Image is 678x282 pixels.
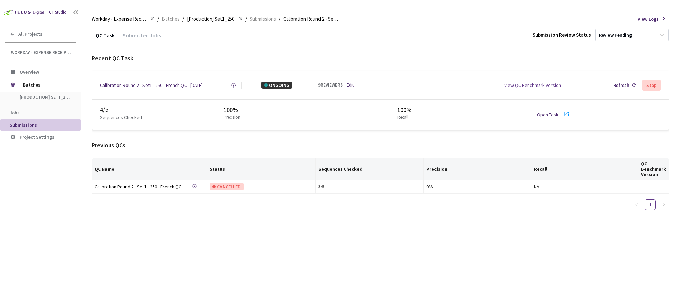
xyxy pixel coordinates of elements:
[207,158,316,180] th: Status
[283,15,338,23] span: Calibration Round 2 - Set1 - 250 - French
[645,199,656,210] li: 1
[160,15,181,22] a: Batches
[95,183,190,191] a: Calibration Round 2 - Set1 - 250 - French QC - [DATE]
[531,158,638,180] th: Recall
[631,199,642,210] li: Previous Page
[20,94,70,100] span: [Production] Set1_250
[599,32,632,38] div: Review Pending
[645,200,655,210] a: 1
[187,15,234,23] span: [Production] Set1_250
[224,114,240,121] p: Precision
[318,184,421,190] div: 3 / 5
[537,112,558,118] a: Open Task
[100,114,142,121] p: Sequences Checked
[182,15,184,23] li: /
[49,9,67,16] div: GT Studio
[11,50,72,55] span: Workday - Expense Receipt Extraction
[162,15,180,23] span: Batches
[316,158,424,180] th: Sequences Checked
[658,199,669,210] button: right
[210,183,244,190] div: CANCELLED
[638,16,659,22] span: View Logs
[279,15,280,23] li: /
[261,82,292,89] div: ONGOING
[20,134,54,140] span: Project Settings
[426,183,528,190] div: 0%
[18,31,42,37] span: All Projects
[23,78,70,92] span: Batches
[658,199,669,210] li: Next Page
[92,141,669,150] div: Previous QCs
[397,114,409,121] p: Recall
[532,31,591,38] div: Submission Review Status
[92,15,147,23] span: Workday - Expense Receipt Extraction
[224,106,243,114] div: 100%
[245,15,247,23] li: /
[662,203,666,207] span: right
[92,158,207,180] th: QC Name
[534,183,635,190] div: NA
[613,82,629,89] div: Refresh
[250,15,276,23] span: Submissions
[504,82,561,89] div: View QC Benchmark Version
[9,110,20,116] span: Jobs
[635,203,639,207] span: left
[119,32,165,43] div: Submitted Jobs
[248,15,277,22] a: Submissions
[100,105,178,114] div: 4 / 5
[347,82,354,89] a: Edit
[92,54,669,63] div: Recent QC Task
[9,122,37,128] span: Submissions
[646,82,657,88] div: Stop
[318,82,343,89] div: 9 REVIEWERS
[20,69,39,75] span: Overview
[638,158,669,180] th: QC Benchmark Version
[100,82,203,89] a: Calibration Round 2 - Set1 - 250 - French QC - [DATE]
[157,15,159,23] li: /
[397,106,412,114] div: 100%
[92,32,119,43] div: QC Task
[424,158,531,180] th: Precision
[641,184,666,190] div: -
[631,199,642,210] button: left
